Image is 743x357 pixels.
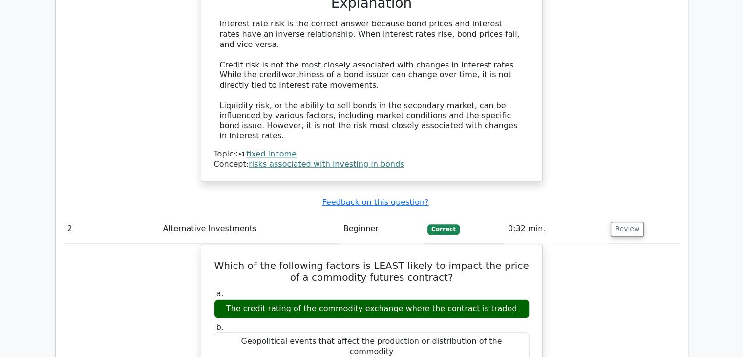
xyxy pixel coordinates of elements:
[322,198,428,207] a: Feedback on this question?
[64,215,159,243] td: 2
[340,215,424,243] td: Beginner
[249,159,404,169] a: risks associated with investing in bonds
[220,19,524,141] div: Interest rate risk is the correct answer because bond prices and interest rates have an inverse r...
[159,215,339,243] td: Alternative Investments
[427,224,459,234] span: Correct
[214,299,530,318] div: The credit rating of the commodity exchange where the contract is traded
[214,159,530,170] div: Concept:
[216,322,224,332] span: b.
[504,215,607,243] td: 0:32 min.
[213,260,531,283] h5: Which of the following factors is LEAST likely to impact the price of a commodity futures contract?
[216,289,224,298] span: a.
[214,149,530,159] div: Topic:
[611,222,644,237] button: Review
[246,149,297,158] a: fixed income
